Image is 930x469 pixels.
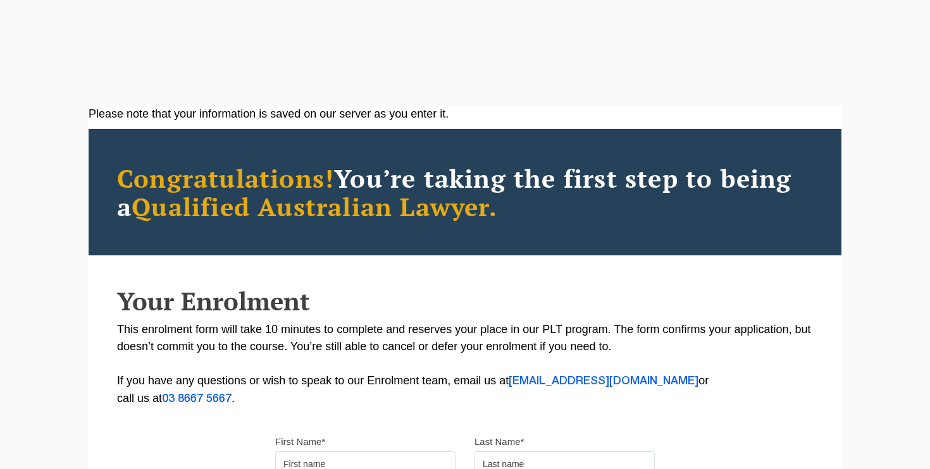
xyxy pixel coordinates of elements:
[28,14,168,73] a: [PERSON_NAME] Centre for Law
[509,376,698,386] a: [EMAIL_ADDRESS][DOMAIN_NAME]
[162,394,232,404] a: 03 8667 5667
[89,106,841,123] div: Please note that your information is saved on our server as you enter it.
[117,161,334,195] span: Congratulations!
[117,321,813,408] p: This enrolment form will take 10 minutes to complete and reserves your place in our PLT program. ...
[275,435,325,448] label: First Name*
[117,287,813,315] h2: Your Enrolment
[132,190,497,223] span: Qualified Australian Lawyer.
[117,164,813,221] h2: You’re taking the first step to being a
[474,435,524,448] label: Last Name*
